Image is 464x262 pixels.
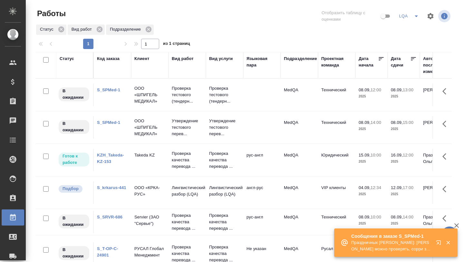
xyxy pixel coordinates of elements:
[243,211,281,233] td: рус-англ
[106,25,154,35] div: Подразделение
[172,55,194,62] div: Вид работ
[58,185,90,193] div: Можно подбирать исполнителей
[391,220,417,227] p: 2025
[441,240,455,246] button: Закрыть
[284,55,317,62] div: Подразделение
[209,150,240,170] p: Проверка качества перевода ...
[63,120,85,133] p: В ожидании
[438,10,452,22] span: Посмотреть информацию
[318,211,355,233] td: Технический
[97,55,120,62] div: Код заказа
[134,152,165,158] p: Takeda KZ
[97,153,124,164] a: KZH_Takeda-KZ-153
[58,119,90,135] div: Исполнитель назначен, приступать к работе пока рано
[318,116,355,139] td: Технический
[172,118,203,137] p: Утверждение тестового перев...
[403,87,413,92] p: 13:00
[35,8,66,19] span: Работы
[403,120,413,125] p: 15:00
[371,185,381,190] p: 12:34
[97,87,120,92] a: S_SPMed-1
[243,181,281,204] td: англ-рус
[391,153,403,157] p: 16.09,
[58,152,90,167] div: Исполнитель может приступить к работе
[60,55,74,62] div: Статус
[423,8,438,24] span: Настроить таблицу
[97,185,126,190] a: S_krkarus-441
[371,87,381,92] p: 12:00
[97,120,120,125] a: S_SPMed-1
[63,153,85,166] p: Готов к работе
[40,26,56,33] p: Статус
[420,149,457,171] td: Праздничных Ольга
[359,153,371,157] p: 15.09,
[371,215,381,219] p: 10:00
[391,215,403,219] p: 08.09,
[391,191,417,197] p: 2025
[281,149,318,171] td: MedQA
[110,26,143,33] p: Подразделение
[172,212,203,232] p: Проверка качества перевода ...
[420,116,457,139] td: [PERSON_NAME]
[281,211,318,233] td: MedQA
[391,93,417,100] p: 2025
[359,185,371,190] p: 04.09,
[322,10,379,23] span: Отобразить таблицу с оценками
[209,55,233,62] div: Вид услуги
[423,55,454,75] div: Автор последнего изменения
[58,214,90,229] div: Исполнитель назначен, приступать к работе пока рано
[209,85,240,105] p: Проверка тестового (тендерн...
[281,84,318,106] td: MedQA
[134,55,149,62] div: Клиент
[134,85,165,105] p: ООО «ШПИГЕЛЬ МЕДИКАЛ»
[439,181,454,197] button: Здесь прячутся важные кнопки
[209,212,240,232] p: Проверка качества перевода ...
[318,181,355,204] td: VIP клиенты
[36,25,66,35] div: Статус
[420,181,457,204] td: [PERSON_NAME]
[391,158,417,165] p: 2025
[318,84,355,106] td: Технический
[63,247,85,259] p: В ожидании
[391,185,403,190] p: 12.09,
[351,233,432,239] p: Сообщения в заказе S_SPMed-1
[359,158,384,165] p: 2025
[281,116,318,139] td: MedQA
[371,153,381,157] p: 10:00
[163,40,190,49] span: из 1 страниц
[172,185,203,197] p: Лингвистический разбор (LQA)
[420,211,457,233] td: Праздничных Ольга
[359,220,384,227] p: 2025
[172,85,203,105] p: Проверка тестового (тендерн...
[439,84,454,99] button: Здесь прячутся важные кнопки
[243,149,281,171] td: рус-англ
[68,25,105,35] div: Вид работ
[359,215,371,219] p: 08.09,
[359,191,384,197] p: 2025
[321,55,352,68] div: Проектная команда
[134,246,165,258] p: РУСАЛ Глобал Менеджмент
[209,185,240,197] p: Лингвистический разбор (LQA)
[318,149,355,171] td: Юридический
[391,120,403,125] p: 08.09,
[439,149,454,164] button: Здесь прячутся важные кнопки
[441,227,458,243] button: 🙏
[359,87,371,92] p: 08.09,
[134,185,165,197] p: ООО «КРКА-РУС»
[97,215,122,219] a: S_SRVR-686
[397,11,423,21] div: split button
[420,84,457,106] td: [PERSON_NAME]
[439,116,454,132] button: Здесь прячутся важные кнопки
[97,246,118,257] a: S_T-OP-C-24901
[72,26,94,33] p: Вид работ
[391,126,417,132] p: 2025
[403,215,413,219] p: 14:00
[359,93,384,100] p: 2025
[63,215,85,228] p: В ожидании
[172,150,203,170] p: Проверка качества перевода ...
[359,55,378,68] div: Дата начала
[359,120,371,125] p: 08.09,
[58,246,90,261] div: Исполнитель назначен, приступать к работе пока рано
[351,239,432,252] p: Праздничных [PERSON_NAME]: [PERSON_NAME] можно проверять, сорри за задержку(
[359,126,384,132] p: 2025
